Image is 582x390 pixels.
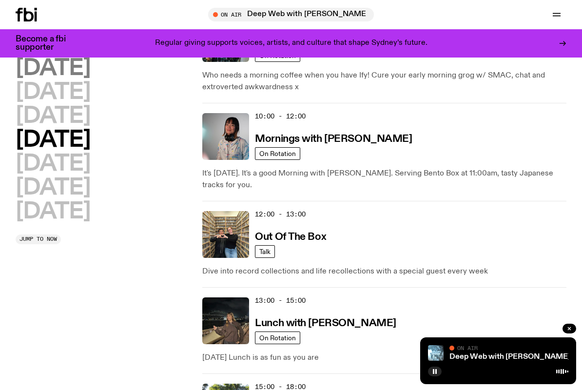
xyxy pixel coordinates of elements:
[255,331,300,344] a: On Rotation
[255,147,300,160] a: On Rotation
[259,150,296,157] span: On Rotation
[457,345,478,351] span: On Air
[255,316,396,329] a: Lunch with [PERSON_NAME]
[19,236,57,242] span: Jump to now
[255,232,326,242] h3: Out Of The Box
[16,58,90,79] button: [DATE]
[259,248,271,255] span: Talk
[202,168,566,191] p: It's [DATE]. It's a good Morning with [PERSON_NAME]. Serving Bento Box at 11:00am, tasty Japanese...
[255,230,326,242] a: Out Of The Box
[202,352,566,364] p: [DATE] Lunch is as fun as you are
[255,132,412,144] a: Mornings with [PERSON_NAME]
[255,210,306,219] span: 12:00 - 13:00
[202,211,249,258] img: Matt and Kate stand in the music library and make a heart shape with one hand each.
[255,245,275,258] a: Talk
[255,296,306,305] span: 13:00 - 15:00
[16,105,90,127] button: [DATE]
[155,39,427,48] p: Regular giving supports voices, artists, and culture that shape Sydney’s future.
[255,112,306,121] span: 10:00 - 12:00
[16,35,78,52] h3: Become a fbi supporter
[16,153,90,175] button: [DATE]
[16,201,90,223] button: [DATE]
[202,70,566,93] p: Who needs a morning coffee when you have Ify! Cure your early morning grog w/ SMAC, chat and extr...
[16,129,90,151] button: [DATE]
[16,234,61,244] button: Jump to now
[255,134,412,144] h3: Mornings with [PERSON_NAME]
[255,318,396,329] h3: Lunch with [PERSON_NAME]
[202,297,249,344] img: Izzy Page stands above looking down at Opera Bar. She poses in front of the Harbour Bridge in the...
[449,353,570,361] a: Deep Web with [PERSON_NAME]
[259,334,296,341] span: On Rotation
[202,266,566,277] p: Dive into record collections and life recollections with a special guest every week
[16,81,90,103] button: [DATE]
[16,177,90,199] button: [DATE]
[208,8,374,21] button: On AirDeep Web with [PERSON_NAME]
[202,113,249,160] img: Kana Frazer is smiling at the camera with her head tilted slightly to her left. She wears big bla...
